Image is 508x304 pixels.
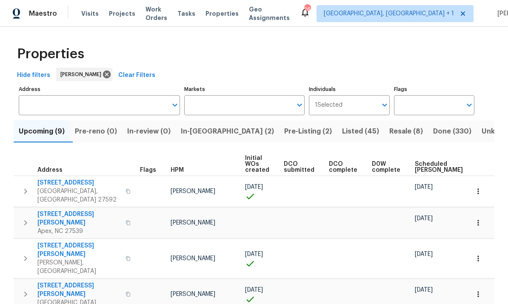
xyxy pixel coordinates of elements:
span: HPM [171,167,184,173]
span: [GEOGRAPHIC_DATA], [GEOGRAPHIC_DATA] + 1 [324,9,454,18]
button: Open [463,99,475,111]
span: [DATE] [415,287,433,293]
span: [PERSON_NAME] [171,188,215,194]
div: 26 [304,5,310,14]
span: Visits [81,9,99,18]
span: [PERSON_NAME], [GEOGRAPHIC_DATA] [37,259,120,276]
span: Upcoming (9) [19,125,65,137]
span: Geo Assignments [249,5,290,22]
button: Open [169,99,181,111]
span: [STREET_ADDRESS] [37,179,120,187]
button: Open [379,99,391,111]
span: Hide filters [17,70,50,81]
span: Maestro [29,9,57,18]
span: Resale (8) [389,125,423,137]
span: Tasks [177,11,195,17]
button: Hide filters [14,68,54,83]
span: Listed (45) [342,125,379,137]
span: Pre-Listing (2) [284,125,332,137]
label: Flags [394,87,474,92]
label: Individuals [309,87,389,92]
span: 1 Selected [315,102,342,109]
span: [PERSON_NAME] [60,70,105,79]
span: [STREET_ADDRESS][PERSON_NAME] [37,281,120,298]
span: In-[GEOGRAPHIC_DATA] (2) [181,125,274,137]
span: Flags [140,167,156,173]
span: [DATE] [245,251,263,257]
span: Apex, NC 27539 [37,227,120,236]
span: DCO submitted [284,161,314,173]
button: Clear Filters [115,68,159,83]
span: [PERSON_NAME] [171,291,215,297]
label: Address [19,87,180,92]
span: [STREET_ADDRESS][PERSON_NAME] [37,241,120,259]
span: [DATE] [415,184,433,190]
span: [DATE] [415,251,433,257]
span: Work Orders [146,5,167,22]
span: [DATE] [245,184,263,190]
div: [PERSON_NAME] [56,68,112,81]
span: DCO complete [329,161,357,173]
span: Clear Filters [118,70,155,81]
span: Initial WOs created [245,155,269,173]
span: Done (330) [433,125,471,137]
span: D0W complete [372,161,400,173]
span: [DATE] [245,287,263,293]
span: Properties [205,9,239,18]
span: Address [37,167,63,173]
span: [GEOGRAPHIC_DATA], [GEOGRAPHIC_DATA] 27592 [37,187,120,204]
span: [DATE] [415,216,433,222]
span: [STREET_ADDRESS][PERSON_NAME] [37,210,120,227]
span: In-review (0) [127,125,171,137]
span: Scheduled [PERSON_NAME] [415,161,463,173]
button: Open [294,99,305,111]
span: [PERSON_NAME] [171,220,215,226]
span: Properties [17,50,84,58]
span: Projects [109,9,135,18]
span: [PERSON_NAME] [171,256,215,261]
label: Markets [184,87,305,92]
span: Pre-reno (0) [75,125,117,137]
